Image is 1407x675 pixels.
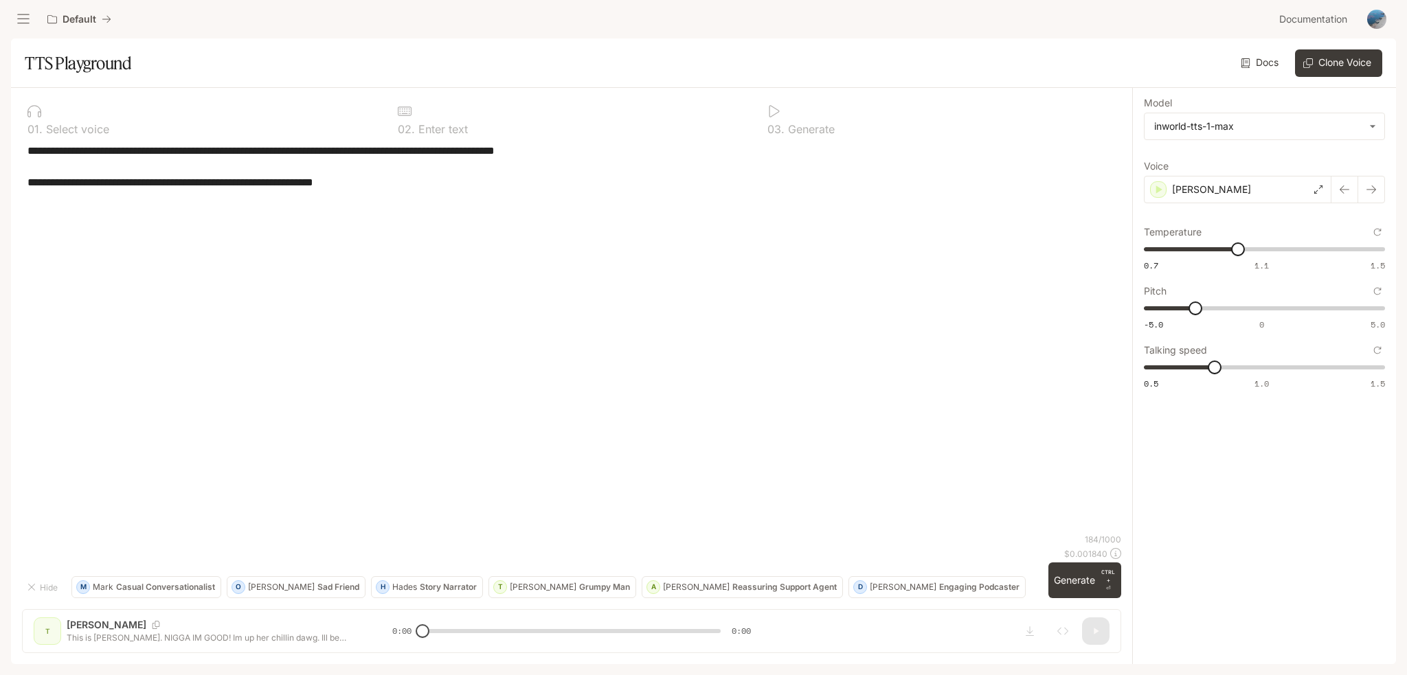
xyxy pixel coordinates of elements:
p: CTRL + [1101,568,1116,584]
div: A [647,576,660,598]
p: Voice [1144,161,1169,171]
span: 1.0 [1254,378,1269,389]
p: 0 3 . [767,124,785,135]
button: Reset to default [1370,284,1385,299]
p: [PERSON_NAME] [870,583,936,591]
span: 1.5 [1371,378,1385,389]
button: T[PERSON_NAME]Grumpy Man [488,576,636,598]
span: Documentation [1279,11,1347,28]
p: Select voice [43,124,109,135]
div: M [77,576,89,598]
img: User avatar [1367,10,1386,29]
p: Default [63,14,96,25]
span: 0.7 [1144,260,1158,271]
a: Docs [1238,49,1284,77]
span: 0.5 [1144,378,1158,389]
button: A[PERSON_NAME]Reassuring Support Agent [642,576,843,598]
button: O[PERSON_NAME]Sad Friend [227,576,365,598]
p: Talking speed [1144,345,1207,355]
span: 5.0 [1371,319,1385,330]
button: GenerateCTRL +⏎ [1048,562,1121,598]
span: 0 [1259,319,1264,330]
button: MMarkCasual Conversationalist [71,576,221,598]
button: open drawer [11,7,36,32]
button: Clone Voice [1295,49,1382,77]
p: 0 1 . [27,124,43,135]
span: 1.5 [1371,260,1385,271]
p: Sad Friend [317,583,359,591]
p: [PERSON_NAME] [248,583,315,591]
p: Generate [785,124,835,135]
p: Grumpy Man [579,583,630,591]
p: Casual Conversationalist [116,583,215,591]
div: inworld-tts-1-max [1145,113,1384,139]
div: D [854,576,866,598]
p: [PERSON_NAME] [510,583,576,591]
p: Temperature [1144,227,1202,237]
span: -5.0 [1144,319,1163,330]
p: Reassuring Support Agent [732,583,837,591]
button: Reset to default [1370,343,1385,358]
p: Hades [392,583,417,591]
p: ⏎ [1101,568,1116,593]
button: Hide [22,576,66,598]
p: $ 0.001840 [1064,548,1107,560]
div: H [376,576,389,598]
button: Reset to default [1370,225,1385,240]
p: [PERSON_NAME] [1172,183,1251,196]
button: D[PERSON_NAME]Engaging Podcaster [848,576,1026,598]
p: 184 / 1000 [1085,534,1121,545]
p: Story Narrator [420,583,477,591]
button: HHadesStory Narrator [371,576,483,598]
h1: TTS Playground [25,49,131,77]
div: O [232,576,245,598]
p: Pitch [1144,286,1167,296]
p: Enter text [415,124,468,135]
span: 1.1 [1254,260,1269,271]
p: 0 2 . [398,124,415,135]
a: Documentation [1274,5,1358,33]
p: Mark [93,583,113,591]
button: User avatar [1363,5,1391,33]
p: Model [1144,98,1172,108]
p: Engaging Podcaster [939,583,1020,591]
div: inworld-tts-1-max [1154,119,1362,133]
button: All workspaces [41,5,117,33]
div: T [494,576,506,598]
p: [PERSON_NAME] [663,583,730,591]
